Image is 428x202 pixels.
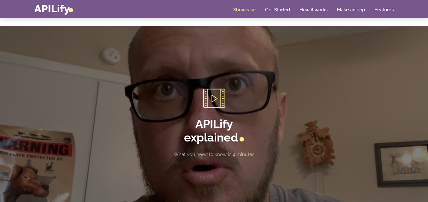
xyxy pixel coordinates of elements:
[127,117,302,144] h2: APILify explained
[127,151,302,158] p: What you need to know in 4 minutes
[233,7,256,13] a: Showcase
[299,7,327,13] a: How it works
[374,7,394,13] a: Features
[34,3,73,15] a: APILify
[265,7,290,13] a: Get Started
[337,7,365,13] a: Make an app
